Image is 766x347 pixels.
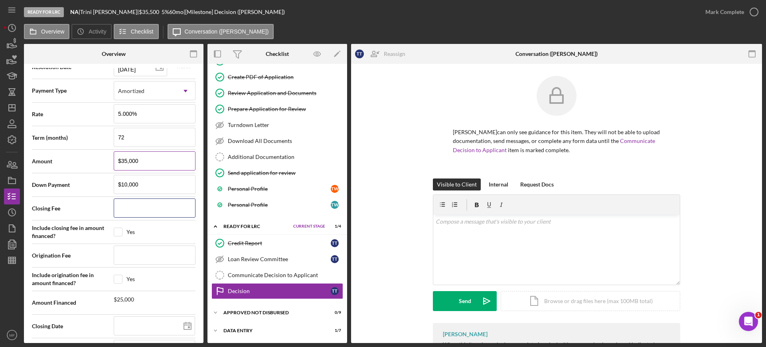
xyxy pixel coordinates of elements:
[433,291,497,311] button: Send
[755,312,762,318] span: 1
[228,256,331,262] div: Loan Review Committee
[228,90,343,96] div: Review Application and Documents
[32,110,114,118] span: Rate
[211,283,343,299] a: DecisionTT
[211,197,343,213] a: Personal ProfileTW
[293,224,325,229] span: Current Stage
[223,328,321,333] div: Data Entry
[71,24,111,39] button: Activity
[41,28,64,35] label: Overview
[228,240,331,246] div: Credit Report
[162,9,169,15] div: 5 %
[516,178,558,190] button: Request Docs
[351,46,413,62] button: TTReassign
[102,51,126,57] div: Overview
[32,299,114,307] span: Amount Financed
[32,271,114,287] span: Include origination fee in amount financed?
[211,251,343,267] a: Loan Review CommitteeTT
[489,178,508,190] div: Internal
[223,310,321,315] div: Approved Not Disbursed
[211,117,343,133] a: Turndown Letter
[131,28,154,35] label: Checklist
[211,181,343,197] a: Personal ProfileTW
[80,9,139,15] div: Trini [PERSON_NAME] |
[114,24,159,39] button: Checklist
[327,224,341,229] div: 1 / 4
[228,106,343,112] div: Prepare Application for Review
[24,7,64,17] div: Ready for LRC
[4,327,20,343] button: MF
[32,252,114,260] span: Origination Fee
[24,24,69,39] button: Overview
[70,9,80,15] div: |
[331,255,339,263] div: T T
[228,288,331,294] div: Decision
[211,101,343,117] a: Prepare Application for Review
[453,137,655,153] a: Communicate Decision to Applicant
[139,8,159,15] span: $35,500
[739,312,758,331] iframe: Intercom live chat
[228,170,343,176] div: Send application for review
[433,178,481,190] button: Visible to Client
[185,28,269,35] label: Conversation ([PERSON_NAME])
[70,8,79,15] b: NA
[126,276,135,282] div: Yes
[89,28,106,35] label: Activity
[453,128,660,155] p: [PERSON_NAME] can only see guidance for this item. They will not be able to upload documentation,...
[228,272,343,278] div: Communicate Decision to Applicant
[331,239,339,247] div: T T
[331,201,339,209] div: T W
[126,229,135,235] div: Yes
[211,85,343,101] a: Review Application and Documents
[32,224,114,240] span: Include closing fee in amount financed?
[443,331,488,337] div: [PERSON_NAME]
[211,133,343,149] a: Download All Documents
[331,185,339,193] div: T W
[32,322,114,330] span: Closing Date
[211,165,343,181] a: Send application for review
[331,287,339,295] div: T T
[485,178,512,190] button: Internal
[228,138,343,144] div: Download All Documents
[118,88,144,94] div: Amortized
[437,178,477,190] div: Visible to Client
[32,134,114,142] span: Term (months)
[32,204,114,212] span: Closing Fee
[266,51,289,57] div: Checklist
[211,149,343,165] a: Additional Documentation
[211,69,343,85] a: Create PDF of Application
[32,181,114,189] span: Down Payment
[327,328,341,333] div: 1 / 7
[184,9,285,15] div: | [Milestone] Decision ([PERSON_NAME])
[114,296,134,303] div: $25,000
[520,178,554,190] div: Request Docs
[697,4,762,20] button: Mark Complete
[515,51,598,57] div: Conversation ([PERSON_NAME])
[168,24,274,39] button: Conversation ([PERSON_NAME])
[705,4,744,20] div: Mark Complete
[459,291,471,311] div: Send
[228,74,343,80] div: Create PDF of Application
[223,224,289,229] div: Ready for LRC
[169,9,184,15] div: 60 mo
[211,267,343,283] a: Communicate Decision to Applicant
[384,46,405,62] div: Reassign
[211,235,343,251] a: Credit ReportTT
[327,310,341,315] div: 0 / 9
[228,186,331,192] div: Personal Profile
[32,87,114,95] span: Payment Type
[228,122,343,128] div: Turndown Letter
[355,50,364,58] div: T T
[228,202,331,208] div: Personal Profile
[228,154,343,160] div: Additional Documentation
[9,333,15,337] text: MF
[32,157,114,165] span: Amount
